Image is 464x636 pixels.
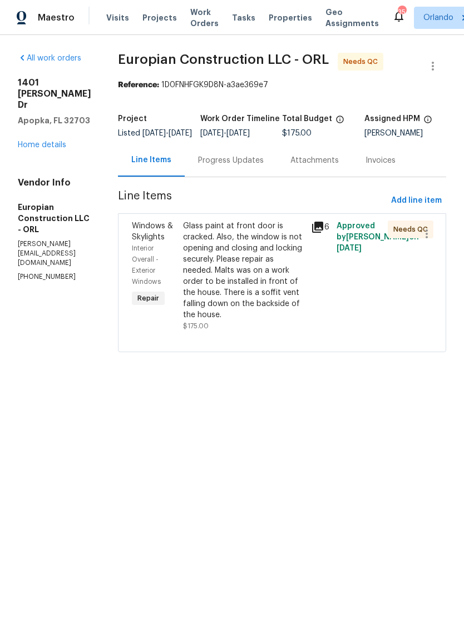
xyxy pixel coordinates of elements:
[118,115,147,123] h5: Project
[282,129,312,137] span: $175.00
[18,115,91,126] h5: Apopka, FL 32703
[18,141,66,149] a: Home details
[282,115,332,123] h5: Total Budget
[118,81,159,89] b: Reference:
[226,129,250,137] span: [DATE]
[311,221,330,234] div: 6
[337,222,419,252] span: Approved by [PERSON_NAME] on
[118,191,387,211] span: Line Items
[364,115,420,123] h5: Assigned HPM
[142,12,177,23] span: Projects
[393,224,432,235] span: Needs QC
[190,7,219,29] span: Work Orders
[232,14,255,22] span: Tasks
[325,7,379,29] span: Geo Assignments
[343,56,382,67] span: Needs QC
[198,155,264,166] div: Progress Updates
[106,12,129,23] span: Visits
[183,221,304,320] div: Glass paint at front door is cracked. Also, the window is not opening and closing and locking sec...
[387,191,446,211] button: Add line item
[18,54,81,62] a: All work orders
[183,323,209,329] span: $175.00
[337,244,362,252] span: [DATE]
[118,53,329,66] span: Europian Construction LLC - ORL
[200,129,250,137] span: -
[200,115,280,123] h5: Work Order Timeline
[200,129,224,137] span: [DATE]
[142,129,166,137] span: [DATE]
[38,12,75,23] span: Maestro
[132,222,173,241] span: Windows & Skylights
[118,79,446,91] div: 1D0FNHFGK9D8N-a3ae369e7
[18,177,91,188] h4: Vendor Info
[118,129,192,137] span: Listed
[269,12,312,23] span: Properties
[335,115,344,129] span: The total cost of line items that have been proposed by Opendoor. This sum includes line items th...
[391,194,442,208] span: Add line item
[142,129,192,137] span: -
[423,12,453,23] span: Orlando
[423,115,432,129] span: The hpm assigned to this work order.
[133,293,164,304] span: Repair
[364,129,447,137] div: [PERSON_NAME]
[18,77,91,111] h2: 1401 [PERSON_NAME] Dr
[18,202,91,235] h5: Europian Construction LLC - ORL
[169,129,192,137] span: [DATE]
[398,7,406,18] div: 35
[18,272,91,282] p: [PHONE_NUMBER]
[132,245,161,285] span: Interior Overall - Exterior Windows
[131,154,171,166] div: Line Items
[18,239,91,268] p: [PERSON_NAME][EMAIL_ADDRESS][DOMAIN_NAME]
[290,155,339,166] div: Attachments
[366,155,396,166] div: Invoices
